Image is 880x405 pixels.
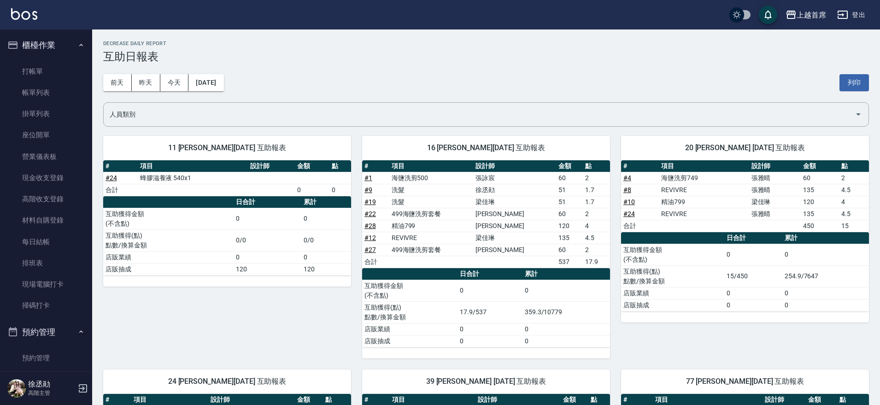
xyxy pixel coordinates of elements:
[851,107,866,122] button: Open
[659,184,749,196] td: REVIVRE
[724,299,782,311] td: 0
[4,210,88,231] a: 材料自購登錄
[621,244,724,265] td: 互助獲得金額 (不含點)
[458,335,522,347] td: 0
[103,251,234,263] td: 店販業績
[114,143,340,153] span: 11 [PERSON_NAME][DATE] 互助報表
[301,208,351,229] td: 0
[724,265,782,287] td: 15/450
[473,244,556,256] td: [PERSON_NAME]
[4,252,88,274] a: 排班表
[801,184,839,196] td: 135
[301,263,351,275] td: 120
[556,232,583,244] td: 135
[782,244,869,265] td: 0
[583,196,610,208] td: 1.7
[583,232,610,244] td: 4.5
[782,232,869,244] th: 累計
[632,377,858,386] span: 77 [PERSON_NAME][DATE] 互助報表
[801,196,839,208] td: 120
[329,184,351,196] td: 0
[522,268,610,280] th: 累計
[4,274,88,295] a: 現場電腦打卡
[362,256,389,268] td: 合計
[301,251,351,263] td: 0
[473,172,556,184] td: 張詠宸
[522,280,610,301] td: 0
[473,160,556,172] th: 設計師
[801,208,839,220] td: 135
[389,220,473,232] td: 精油799
[364,186,372,194] a: #9
[724,244,782,265] td: 0
[556,160,583,172] th: 金額
[4,146,88,167] a: 營業儀表板
[389,172,473,184] td: 海鹽洗剪500
[621,220,659,232] td: 合計
[473,196,556,208] td: 梁佳琳
[362,268,610,347] table: a dense table
[389,160,473,172] th: 項目
[782,6,830,24] button: 上越首席
[623,174,631,182] a: #4
[103,160,351,196] table: a dense table
[4,295,88,316] a: 掃碼打卡
[749,160,801,172] th: 設計師
[295,184,329,196] td: 0
[362,335,458,347] td: 店販抽成
[621,232,869,311] table: a dense table
[4,231,88,252] a: 每日結帳
[4,188,88,210] a: 高階收支登錄
[28,389,75,397] p: 高階主管
[234,229,301,251] td: 0/0
[103,196,351,276] table: a dense table
[473,208,556,220] td: [PERSON_NAME]
[583,208,610,220] td: 2
[4,33,88,57] button: 櫃檯作業
[389,208,473,220] td: 499海鹽洗剪套餐
[473,220,556,232] td: [PERSON_NAME]
[749,184,801,196] td: 張雅晴
[364,210,376,217] a: #22
[234,251,301,263] td: 0
[621,160,869,232] table: a dense table
[583,172,610,184] td: 2
[103,229,234,251] td: 互助獲得(點) 點數/換算金額
[623,198,635,205] a: #10
[556,244,583,256] td: 60
[556,172,583,184] td: 60
[4,103,88,124] a: 掛單列表
[556,184,583,196] td: 51
[389,244,473,256] td: 499海鹽洗剪套餐
[103,50,869,63] h3: 互助日報表
[839,208,869,220] td: 4.5
[364,174,372,182] a: #1
[248,160,295,172] th: 設計師
[4,167,88,188] a: 現金收支登錄
[724,232,782,244] th: 日合計
[621,265,724,287] td: 互助獲得(點) 點數/換算金額
[364,198,376,205] a: #19
[4,124,88,146] a: 座位開單
[556,196,583,208] td: 51
[623,186,631,194] a: #8
[103,184,138,196] td: 合計
[114,377,340,386] span: 24 [PERSON_NAME][DATE] 互助報表
[522,323,610,335] td: 0
[301,196,351,208] th: 累計
[621,299,724,311] td: 店販抽成
[4,82,88,103] a: 帳單列表
[103,263,234,275] td: 店販抽成
[839,160,869,172] th: 點
[138,160,248,172] th: 項目
[839,74,869,91] button: 列印
[107,106,851,123] input: 人員名稱
[362,323,458,335] td: 店販業績
[473,232,556,244] td: 梁佳琳
[797,9,826,21] div: 上越首席
[4,61,88,82] a: 打帳單
[138,172,248,184] td: 蜂膠滋養液 540x1
[556,208,583,220] td: 60
[724,287,782,299] td: 0
[106,174,117,182] a: #24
